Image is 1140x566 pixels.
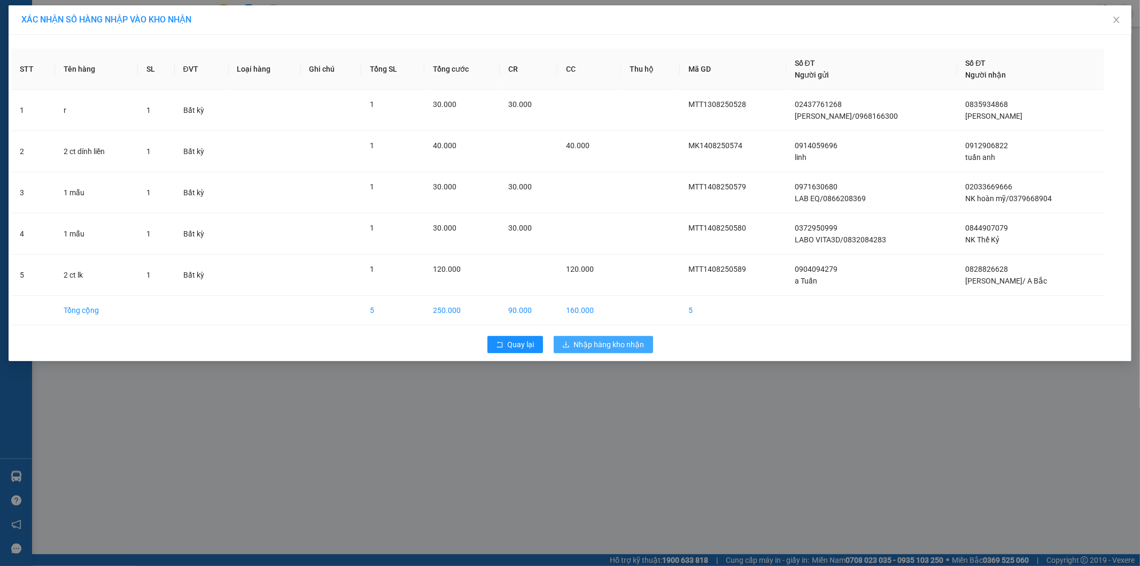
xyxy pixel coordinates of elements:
span: UB1408250667 [151,72,215,83]
span: 0844907079 [966,224,1009,232]
span: Người gửi [795,71,829,79]
span: 02033669666 [966,182,1013,191]
button: Close [1102,5,1131,35]
span: 30.000 [433,224,456,232]
td: 4 [11,213,55,255]
span: MTT1308250528 [688,100,746,109]
span: 0828826628 [966,265,1009,273]
span: 30.000 [433,182,456,191]
th: CC [557,49,621,90]
span: 1 [370,100,374,109]
th: CR [500,49,557,90]
span: 1 [146,147,151,156]
span: [PERSON_NAME]/0968166300 [795,112,898,120]
td: Bất kỳ [175,172,229,213]
span: 1 [146,106,151,114]
td: 2 ct lk [55,255,138,296]
span: MTT1408250579 [688,182,746,191]
td: 1 mẫu [55,172,138,213]
td: 3 [11,172,55,213]
td: Tổng cộng [55,296,138,325]
span: 0835934868 [966,100,1009,109]
th: Loại hàng [229,49,301,90]
th: STT [11,49,55,90]
th: SL [138,49,174,90]
span: 1 [146,271,151,279]
td: 1 [11,90,55,131]
span: 1 [370,224,374,232]
span: Số ĐT [966,59,986,67]
span: Gửi hàng [GEOGRAPHIC_DATA]: Hotline: [26,19,148,57]
span: MK1408250574 [688,141,742,150]
th: Thu hộ [621,49,679,90]
span: Nhập hàng kho nhận [574,339,645,350]
td: 1 mẫu [55,213,138,255]
th: Tổng SL [361,49,424,90]
span: 120.000 [433,265,461,273]
span: 1 [370,141,374,150]
td: 90.000 [500,296,557,325]
span: Quay lại [508,339,534,350]
th: Tổng cước [424,49,500,90]
td: 250.000 [424,296,500,325]
strong: 0886 027 027 [77,70,125,79]
td: 160.000 [557,296,621,325]
strong: Công ty TNHH Phúc Xuyên [27,5,147,17]
td: 5 [11,255,55,296]
span: close [1112,16,1121,24]
span: 02437761268 [795,100,842,109]
td: 2 ct dính liền [55,131,138,172]
span: 1 [146,188,151,197]
span: tuấn anh [966,153,996,162]
td: Bất kỳ [175,131,229,172]
span: 30.000 [433,100,456,109]
th: Ghi chú [301,49,362,90]
td: 5 [680,296,786,325]
td: r [55,90,138,131]
span: XÁC NHẬN SỐ HÀNG NHẬP VÀO KHO NHẬN [21,14,191,25]
span: 1 [370,182,374,191]
span: 0904094279 [795,265,837,273]
span: Người nhận [966,71,1006,79]
span: 40.000 [433,141,456,150]
span: [PERSON_NAME] [966,112,1023,120]
span: Số ĐT [795,59,815,67]
td: Bất kỳ [175,213,229,255]
span: NK Thế Kỷ [966,235,1000,244]
th: Tên hàng [55,49,138,90]
span: 0912906822 [966,141,1009,150]
button: downloadNhập hàng kho nhận [554,336,653,353]
span: [PERSON_NAME]/ A Bắc [966,277,1048,285]
span: linh [795,153,806,162]
span: 40.000 [566,141,590,150]
strong: 0888 827 827 - 0848 827 827 [73,39,148,57]
strong: 02033 616 626 - [94,60,150,69]
th: Mã GD [680,49,786,90]
span: LAB EQ/0866208369 [795,194,866,203]
span: 0914059696 [795,141,837,150]
th: ĐVT [175,49,229,90]
span: NK hoàn mỹ/0379668904 [966,194,1052,203]
button: rollbackQuay lại [487,336,543,353]
strong: 024 3236 3236 - [27,29,148,48]
span: 0372950999 [795,224,837,232]
span: 120.000 [566,265,594,273]
span: 30.000 [508,182,532,191]
span: 30.000 [508,100,532,109]
span: 0971630680 [795,182,837,191]
span: rollback [496,341,503,349]
span: LABO VITA3D/0832084283 [795,235,886,244]
td: Bất kỳ [175,90,229,131]
span: 1 [146,230,151,238]
td: 2 [11,131,55,172]
span: 30.000 [508,224,532,232]
img: logo [7,70,23,122]
span: MTT1408250589 [688,265,746,273]
span: MTT1408250580 [688,224,746,232]
span: download [562,341,570,349]
td: Bất kỳ [175,255,229,296]
span: 1 [370,265,374,273]
td: 5 [361,296,424,325]
span: a Tuấn [795,277,817,285]
span: Gửi hàng Hạ Long: Hotline: [25,60,150,79]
